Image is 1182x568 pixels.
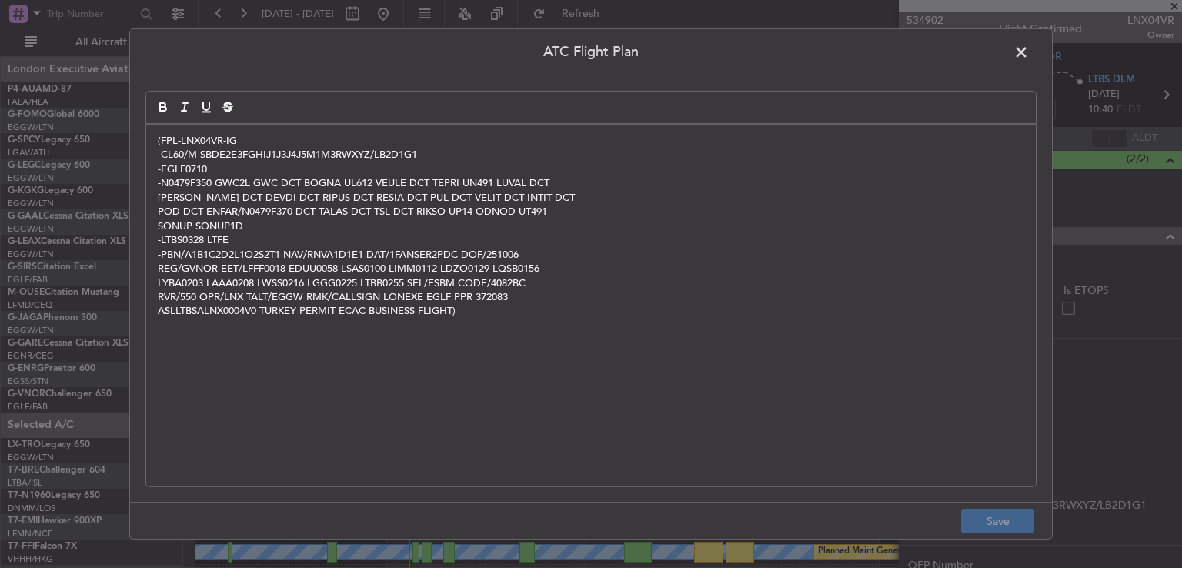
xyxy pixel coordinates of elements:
p: RVR/550 OPR/LNX TALT/EGGW RMK/CALLSIGN LONEXE EGLF PPR 372083 [158,290,1024,304]
p: LYBA0203 LAAA0208 LWSS0216 LGGG0225 LTBB0255 SEL/ESBM CODE/4082BC [158,276,1024,289]
p: REG/GVNOR EET/LFFF0018 EDUU0058 LSAS0100 LIMM0112 LDZO0129 LQSB0156 [158,262,1024,276]
p: ASLLTBSALNX0004V0 TURKEY PERMIT ECAC BUSINESS FLIGHT) [158,304,1024,318]
p: -PBN/A1B1C2D2L1O2S2T1 NAV/RNVA1D1E1 DAT/1FANSER2PDC DOF/251006 [158,248,1024,262]
p: -LTBS0328 LTFE [158,233,1024,247]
